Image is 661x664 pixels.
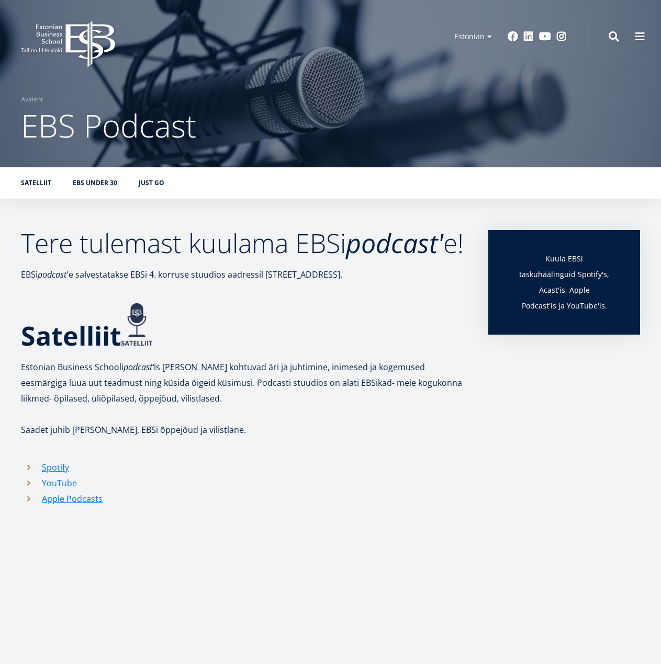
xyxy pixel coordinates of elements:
a: Linkedin [523,31,534,42]
a: YouTube [42,475,77,491]
a: Instagram [556,31,567,42]
a: Apple Podcasts [42,491,103,507]
a: Satelliit [21,178,51,188]
a: Facebook [508,31,518,42]
h2: Tere tulemast kuulama EBSi e! [21,230,467,256]
p: Kuula EBSi taskuhäälinguid Spotify's, Acast'is, Apple Podcast'is ja YouTube'is. [509,251,619,314]
a: Youtube [539,31,551,42]
a: Just Go [139,178,164,188]
a: Avaleht [21,94,43,105]
a: Spotify [42,460,69,475]
span: EBS Podcast [21,104,196,147]
a: EBS under 30 [73,178,117,188]
p: Saadet juhib [PERSON_NAME], EBSi õppejõud ja vilistlane. [21,422,467,438]
p: EBSi 'e salvestatakse EBSi 4. korruse stuudios aadressil [STREET_ADDRESS]. [21,267,467,282]
em: podcast' [346,225,443,261]
em: podcast [38,269,66,280]
strong: Satelliit [21,318,121,353]
p: Estonian Business Schooli is [PERSON_NAME] kohtuvad äri ja juhtimine, inimesed ja kogemused eesmä... [21,359,467,406]
em: podcast' [124,361,154,373]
